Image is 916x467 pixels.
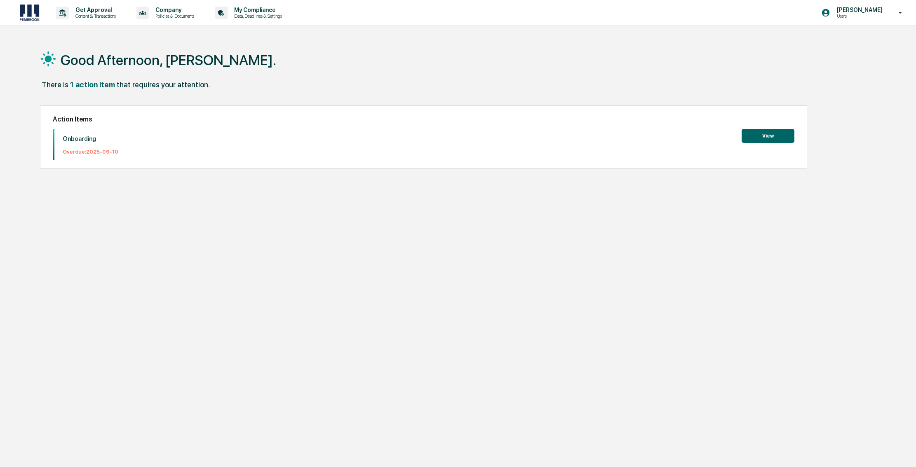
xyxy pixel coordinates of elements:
p: My Compliance [228,7,286,13]
p: [PERSON_NAME] [830,7,887,13]
button: View [742,129,794,143]
p: Get Approval [69,7,120,13]
h1: Good Afternoon, [PERSON_NAME]. [61,52,276,68]
img: logo [20,5,40,21]
div: that requires your attention. [117,80,210,89]
p: Data, Deadlines & Settings [228,13,286,19]
p: Overdue: 2025-09-10 [63,149,118,155]
h2: Action Items [53,115,795,123]
div: There is [42,80,68,89]
p: Users [830,13,887,19]
a: View [742,131,794,139]
div: 1 action item [70,80,115,89]
p: Onboarding [63,135,118,142]
p: Policies & Documents [149,13,198,19]
p: Content & Transactions [69,13,120,19]
p: Company [149,7,198,13]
